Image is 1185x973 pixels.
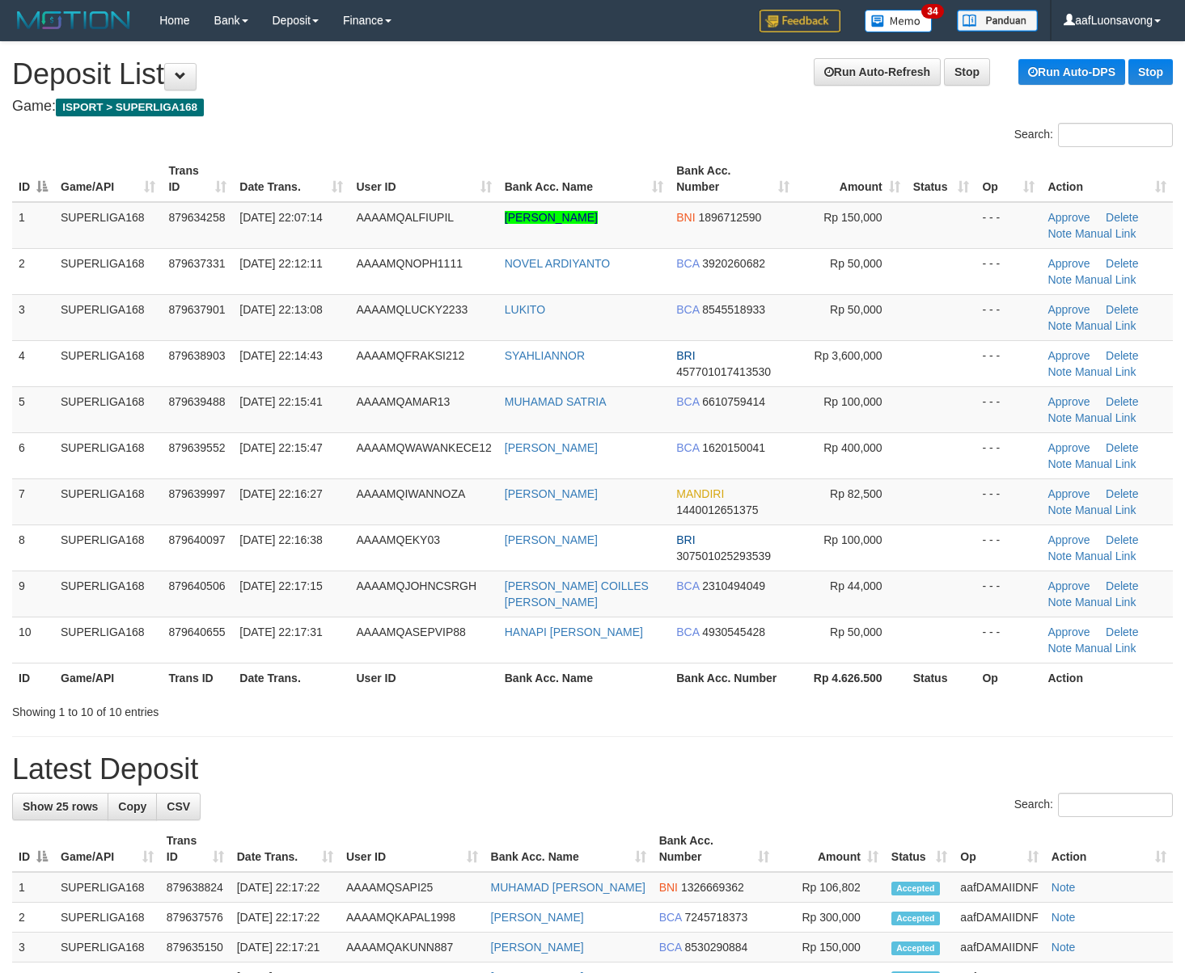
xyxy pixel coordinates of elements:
[160,826,231,872] th: Trans ID: activate to sort column ascending
[54,826,160,872] th: Game/API: activate to sort column ascending
[12,58,1173,91] h1: Deposit List
[1047,579,1090,592] a: Approve
[823,395,882,408] span: Rp 100,000
[1047,625,1090,638] a: Approve
[954,903,1044,933] td: aafDAMAIIDNF
[676,533,695,546] span: BRI
[239,349,322,362] span: [DATE] 22:14:43
[340,872,485,903] td: AAAAMQSAPI25
[356,257,463,270] span: AAAAMQNOPH1111
[12,248,54,294] td: 2
[702,395,765,408] span: Copy 6610759414 to clipboard
[12,617,54,663] td: 10
[12,340,54,386] td: 4
[505,487,598,500] a: [PERSON_NAME]
[1047,487,1090,500] a: Approve
[168,487,225,500] span: 879639997
[976,294,1041,340] td: - - -
[823,533,882,546] span: Rp 100,000
[231,826,340,872] th: Date Trans.: activate to sort column ascending
[1041,663,1173,693] th: Action
[160,872,231,903] td: 879638824
[976,663,1041,693] th: Op
[957,10,1038,32] img: panduan.png
[830,487,882,500] span: Rp 82,500
[653,826,776,872] th: Bank Acc. Number: activate to sort column ascending
[676,487,724,500] span: MANDIRI
[340,903,485,933] td: AAAAMQKAPAL1998
[676,257,699,270] span: BCA
[659,881,678,894] span: BNI
[1052,881,1076,894] a: Note
[891,941,940,955] span: Accepted
[976,340,1041,386] td: - - -
[823,211,882,224] span: Rp 150,000
[907,156,976,202] th: Status: activate to sort column ascending
[356,303,468,316] span: AAAAMQLUCKY2233
[702,257,765,270] span: Copy 3920260682 to clipboard
[796,663,906,693] th: Rp 4.626.500
[239,303,322,316] span: [DATE] 22:13:08
[676,579,699,592] span: BCA
[505,579,649,609] a: [PERSON_NAME] COILLES [PERSON_NAME]
[865,10,933,32] img: Button%20Memo.svg
[1047,365,1072,378] a: Note
[239,487,322,500] span: [DATE] 22:16:27
[830,625,882,638] span: Rp 50,000
[12,571,54,617] td: 9
[1106,625,1138,638] a: Delete
[954,933,1044,962] td: aafDAMAIIDNF
[676,441,699,454] span: BCA
[676,365,771,378] span: Copy 457701017413530 to clipboard
[1047,503,1072,516] a: Note
[54,386,162,432] td: SUPERLIGA168
[976,617,1041,663] td: - - -
[670,156,796,202] th: Bank Acc. Number: activate to sort column ascending
[12,478,54,524] td: 7
[681,881,744,894] span: Copy 1326669362 to clipboard
[1075,273,1136,286] a: Manual Link
[1075,411,1136,424] a: Manual Link
[356,487,465,500] span: AAAAMQIWANNOZA
[1047,642,1072,655] a: Note
[1106,533,1138,546] a: Delete
[1052,941,1076,954] a: Note
[54,872,160,903] td: SUPERLIGA168
[54,524,162,571] td: SUPERLIGA168
[1106,303,1138,316] a: Delete
[12,8,135,32] img: MOTION_logo.png
[505,395,607,408] a: MUHAMAD SATRIA
[1041,156,1173,202] th: Action: activate to sort column ascending
[702,303,765,316] span: Copy 8545518933 to clipboard
[356,349,464,362] span: AAAAMQFRAKSI212
[156,793,201,820] a: CSV
[108,793,157,820] a: Copy
[54,478,162,524] td: SUPERLIGA168
[491,941,584,954] a: [PERSON_NAME]
[54,432,162,478] td: SUPERLIGA168
[239,533,322,546] span: [DATE] 22:16:38
[1106,211,1138,224] a: Delete
[1075,319,1136,332] a: Manual Link
[670,663,796,693] th: Bank Acc. Number
[1045,826,1173,872] th: Action: activate to sort column ascending
[823,441,882,454] span: Rp 400,000
[814,58,941,86] a: Run Auto-Refresh
[815,349,882,362] span: Rp 3,600,000
[239,211,322,224] span: [DATE] 22:07:14
[231,872,340,903] td: [DATE] 22:17:22
[1075,550,1136,562] a: Manual Link
[944,58,990,86] a: Stop
[498,156,670,202] th: Bank Acc. Name: activate to sort column ascending
[168,625,225,638] span: 879640655
[976,524,1041,571] td: - - -
[1075,227,1136,240] a: Manual Link
[1106,395,1138,408] a: Delete
[505,211,598,224] a: [PERSON_NAME]
[676,349,695,362] span: BRI
[160,903,231,933] td: 879637576
[659,911,682,924] span: BCA
[1047,303,1090,316] a: Approve
[239,441,322,454] span: [DATE] 22:15:47
[1047,441,1090,454] a: Approve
